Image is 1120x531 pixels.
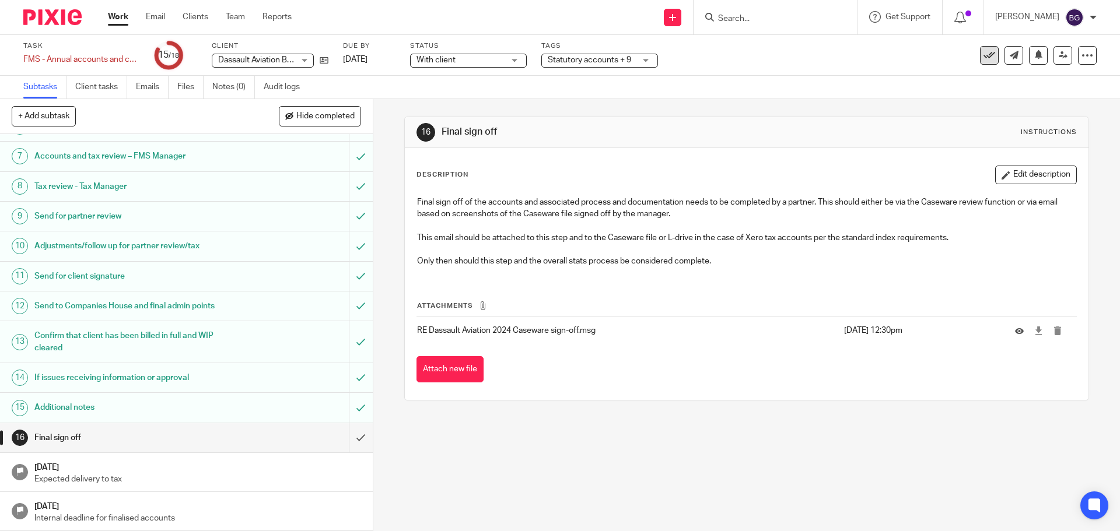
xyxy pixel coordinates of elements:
[34,512,361,524] p: Internal deadline for finalised accounts
[136,76,169,99] a: Emails
[343,41,395,51] label: Due by
[343,55,367,64] span: [DATE]
[12,298,28,314] div: 12
[12,400,28,416] div: 15
[548,56,631,64] span: Statutory accounts + 9
[417,232,1076,244] p: This email should be attached to this step and to the Caseware file or L-drive in the case of Xer...
[212,41,328,51] label: Client
[417,196,1076,220] p: Final sign off of the accounts and associated process and documentation needs to be completed by ...
[34,208,236,225] h1: Send for partner review
[12,238,28,254] div: 10
[279,106,361,126] button: Hide completed
[12,208,28,224] div: 9
[410,41,527,51] label: Status
[34,327,236,357] h1: Confirm that client has been billed in full and WIP cleared
[12,106,76,126] button: + Add subtask
[177,76,204,99] a: Files
[34,237,236,255] h1: Adjustments/follow up for partner review/tax
[1021,128,1077,137] div: Instructions
[541,41,658,51] label: Tags
[12,148,28,164] div: 7
[717,14,822,24] input: Search
[262,11,292,23] a: Reports
[417,325,838,336] p: RE Dassault Aviation 2024 Caseware sign-off.msg
[844,325,998,336] p: [DATE] 12:30pm
[416,123,435,142] div: 16
[34,429,236,446] h1: Final sign off
[442,126,772,138] h1: Final sign off
[23,54,140,65] div: FMS - Annual accounts and corporation tax - [DATE]
[34,147,236,165] h1: Accounts and tax review – FMS Manager
[34,297,236,315] h1: Send to Companies House and final admin points
[1034,325,1043,337] a: Download
[23,54,140,65] div: FMS - Annual accounts and corporation tax - December 2024
[34,268,236,285] h1: Send for client signature
[417,255,1076,267] p: Only then should this step and the overall stats process be considered complete.
[885,13,930,21] span: Get Support
[416,356,484,382] button: Attach new file
[12,178,28,195] div: 8
[1065,8,1084,27] img: svg%3E
[12,334,28,350] div: 13
[34,459,361,473] h1: [DATE]
[416,56,456,64] span: With client
[226,11,245,23] a: Team
[264,76,309,99] a: Audit logs
[417,303,473,309] span: Attachments
[416,170,468,180] p: Description
[108,11,128,23] a: Work
[75,76,127,99] a: Client tasks
[34,498,361,512] h1: [DATE]
[23,41,140,51] label: Task
[34,369,236,386] h1: If issues receiving information or approval
[183,11,208,23] a: Clients
[34,399,236,416] h1: Additional notes
[12,430,28,446] div: 16
[12,370,28,386] div: 14
[218,56,375,64] span: Dassault Aviation Business Services UK Ltd
[212,76,255,99] a: Notes (0)
[146,11,165,23] a: Email
[995,11,1059,23] p: [PERSON_NAME]
[12,268,28,284] div: 11
[34,178,236,195] h1: Tax review - Tax Manager
[995,166,1077,184] button: Edit description
[296,112,355,121] span: Hide completed
[23,9,82,25] img: Pixie
[169,52,179,59] small: /18
[158,48,179,62] div: 15
[23,76,66,99] a: Subtasks
[34,473,361,485] p: Expected delivery to tax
